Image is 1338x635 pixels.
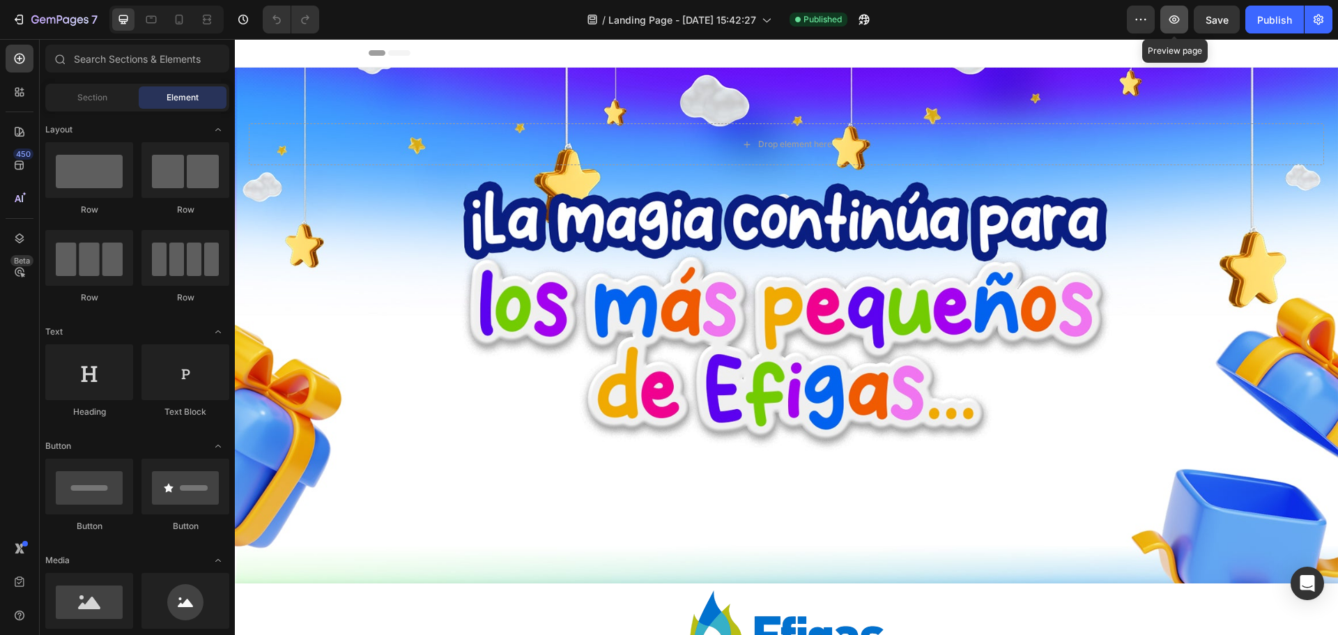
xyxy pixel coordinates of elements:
div: Row [45,291,133,304]
span: Layout [45,123,72,136]
div: Beta [10,255,33,266]
button: Publish [1245,6,1304,33]
p: 7 [91,11,98,28]
div: Button [141,520,229,533]
div: Row [45,204,133,216]
span: Element [167,91,199,104]
input: Search Sections & Elements [45,45,229,72]
span: Toggle open [207,549,229,572]
div: Row [141,204,229,216]
span: Button [45,440,71,452]
div: Publish [1257,13,1292,27]
iframe: Design area [235,39,1338,635]
div: Undo/Redo [263,6,319,33]
span: Media [45,554,70,567]
span: Section [77,91,107,104]
span: Text [45,326,63,338]
span: / [602,13,606,27]
span: Landing Page - [DATE] 15:42:27 [608,13,756,27]
button: Save [1194,6,1240,33]
div: Text Block [141,406,229,418]
div: Heading [45,406,133,418]
div: Button [45,520,133,533]
span: Save [1206,14,1229,26]
span: Published [803,13,842,26]
span: Toggle open [207,435,229,457]
div: 450 [13,148,33,160]
span: Toggle open [207,321,229,343]
div: Row [141,291,229,304]
div: Open Intercom Messenger [1291,567,1324,600]
span: Toggle open [207,118,229,141]
div: Drop element here [523,100,597,111]
button: 7 [6,6,104,33]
